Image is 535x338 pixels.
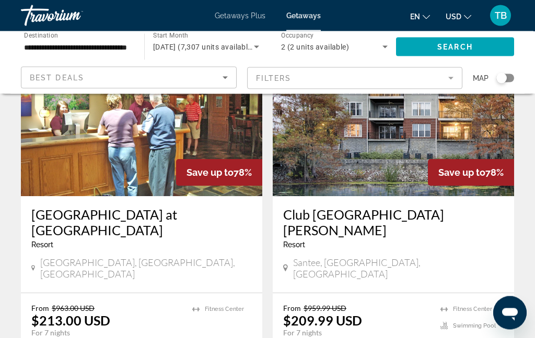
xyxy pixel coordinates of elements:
div: 78% [176,160,262,186]
span: Resort [283,241,305,249]
button: Filter [247,67,463,90]
a: Getaways [286,11,321,20]
span: Santee, [GEOGRAPHIC_DATA], [GEOGRAPHIC_DATA] [293,257,504,280]
span: Fitness Center [453,306,492,313]
span: Map [473,71,489,86]
span: USD [446,13,461,21]
button: Change currency [446,9,471,24]
span: Swimming Pool [453,323,496,330]
span: [DATE] (7,307 units available) [153,43,254,51]
iframe: Button to launch messaging window [493,296,527,330]
img: C921O01X.jpg [21,30,262,197]
span: From [283,304,301,313]
button: User Menu [487,5,514,27]
span: Search [437,43,473,51]
p: $209.99 USD [283,313,362,329]
button: Search [396,38,514,56]
span: en [410,13,420,21]
mat-select: Sort by [30,71,228,84]
span: From [31,304,49,313]
button: Change language [410,9,430,24]
span: Save up to [438,167,485,178]
img: A863E01X.jpg [273,30,514,197]
span: $963.00 USD [52,304,95,313]
span: $959.99 USD [304,304,346,313]
span: [GEOGRAPHIC_DATA], [GEOGRAPHIC_DATA], [GEOGRAPHIC_DATA] [40,257,252,280]
span: Destination [24,32,58,39]
span: Save up to [187,167,234,178]
p: For 7 nights [31,329,182,338]
span: 2 (2 units available) [281,43,349,51]
span: Occupancy [281,32,314,40]
span: Best Deals [30,74,84,82]
div: 78% [428,160,514,186]
a: Travorium [21,2,125,29]
a: Club [GEOGRAPHIC_DATA][PERSON_NAME] [283,207,504,238]
span: TB [495,10,507,21]
p: For 7 nights [283,329,430,338]
a: [GEOGRAPHIC_DATA] at [GEOGRAPHIC_DATA] [31,207,252,238]
a: Getaways Plus [215,11,265,20]
span: Start Month [153,32,188,40]
p: $213.00 USD [31,313,110,329]
span: Resort [31,241,53,249]
span: Fitness Center [205,306,244,313]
